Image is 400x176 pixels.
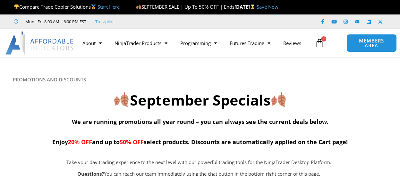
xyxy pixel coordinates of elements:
img: 🍂 [271,92,286,107]
span: Mon - Fri: 8:00 AM – 6:00 PM EST [24,18,86,25]
img: 🏆 [14,5,19,9]
a: Save Now [257,4,278,10]
span: 20% OFF [68,138,92,146]
img: LogoAI | Affordable Indicators – NinjaTrader [5,32,74,55]
img: 🍂 [114,92,129,107]
img: 🍂 [136,5,141,9]
strong: [DATE] [234,4,257,10]
h2: September Specials [13,91,387,110]
span: 50% OFF [120,138,144,146]
a: Trustpilot [95,18,114,25]
span: Take your day trading experience to the next level with our powerful trading tools for the NinjaT... [66,159,331,165]
nav: Menu [76,36,312,51]
span: Enjoy and up to select products. Discounts are automatically applied on the Cart page! [52,138,348,146]
a: About [76,36,108,51]
a: 0 [305,34,334,52]
a: Start Here [98,4,120,10]
a: MEMBERS AREA [346,34,397,52]
a: Futures Trading [223,36,277,51]
a: NinjaTrader Products [108,36,174,51]
img: ⌛ [250,5,255,9]
span: SEPTEMBER SALE | Up To 50% OFF | Ends [136,4,234,10]
img: 🥇 [91,5,96,9]
a: Reviews [277,36,308,51]
span: MEMBERS AREA [353,38,390,48]
span: Compare Trade Copier Solutions [14,4,120,10]
a: Programming [174,36,223,51]
span: We are running promotions all year round – you can always see the current deals below. [72,118,328,125]
span: 0 [321,36,326,42]
h6: PROMOTIONS AND DISCOUNTS [13,77,387,83]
